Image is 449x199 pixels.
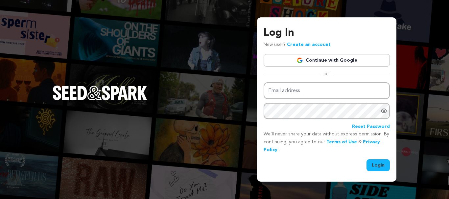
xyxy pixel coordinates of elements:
a: Reset Password [352,123,390,131]
button: Login [366,159,390,171]
a: Privacy Policy [264,140,380,152]
a: Show password as plain text. Warning: this will display your password on the screen. [381,108,387,114]
img: Seed&Spark Logo [53,86,147,100]
p: We’ll never share your data without express permission. By continuing, you agree to our & . [264,130,390,154]
a: Create an account [287,42,331,47]
span: or [320,70,333,77]
input: Email address [264,82,390,99]
a: Seed&Spark Homepage [53,86,147,113]
a: Continue with Google [264,54,390,67]
img: Google logo [296,57,303,64]
p: New user? [264,41,331,49]
a: Terms of Use [326,140,357,144]
h3: Log In [264,25,390,41]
